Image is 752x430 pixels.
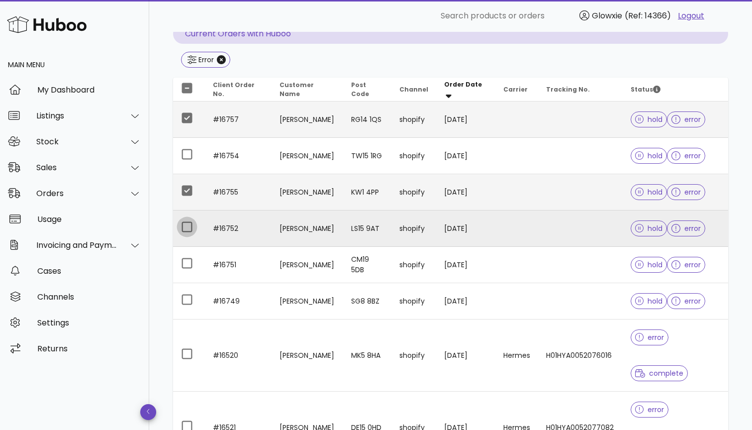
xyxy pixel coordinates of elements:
[635,116,663,123] span: hold
[272,320,344,392] td: [PERSON_NAME]
[635,370,683,377] span: complete
[272,138,344,174] td: [PERSON_NAME]
[7,14,87,35] img: Huboo Logo
[205,211,272,247] td: #16752
[671,225,701,232] span: error
[343,102,391,138] td: RG14 1QS
[343,174,391,211] td: KW1 4PP
[436,320,495,392] td: [DATE]
[391,174,436,211] td: shopify
[538,78,623,102] th: Tracking No.
[37,85,141,95] div: My Dashboard
[37,215,141,224] div: Usage
[272,102,344,138] td: [PERSON_NAME]
[391,247,436,283] td: shopify
[625,10,671,21] span: (Ref: 14366)
[635,406,664,413] span: error
[272,283,344,320] td: [PERSON_NAME]
[538,320,623,392] td: H01HYA0052076016
[671,116,701,123] span: error
[436,102,495,138] td: [DATE]
[671,261,701,268] span: error
[671,189,701,196] span: error
[217,55,226,64] button: Close
[678,10,704,22] a: Logout
[205,247,272,283] td: #16751
[635,152,663,159] span: hold
[36,163,117,172] div: Sales
[343,138,391,174] td: TW15 1RG
[196,55,214,65] div: Error
[436,138,495,174] td: [DATE]
[36,111,117,120] div: Listings
[343,247,391,283] td: CM19 5DB
[37,318,141,327] div: Settings
[391,78,436,102] th: Channel
[173,24,728,44] p: Current Orders with Huboo
[635,334,664,341] span: error
[205,102,272,138] td: #16757
[436,78,495,102] th: Order Date: Sorted descending. Activate to remove sorting.
[503,85,528,94] span: Carrier
[436,174,495,211] td: [DATE]
[36,137,117,146] div: Stock
[495,78,538,102] th: Carrier
[631,85,660,94] span: Status
[272,174,344,211] td: [PERSON_NAME]
[213,81,255,98] span: Client Order No.
[205,283,272,320] td: #16749
[37,266,141,276] div: Cases
[391,138,436,174] td: shopify
[280,81,314,98] span: Customer Name
[436,211,495,247] td: [DATE]
[205,78,272,102] th: Client Order No.
[399,85,428,94] span: Channel
[495,320,538,392] td: Hermes
[671,152,701,159] span: error
[272,247,344,283] td: [PERSON_NAME]
[436,247,495,283] td: [DATE]
[635,261,663,268] span: hold
[436,283,495,320] td: [DATE]
[37,344,141,353] div: Returns
[343,320,391,392] td: MK5 8HA
[671,298,701,305] span: error
[272,78,344,102] th: Customer Name
[343,211,391,247] td: LS15 9AT
[391,283,436,320] td: shopify
[205,138,272,174] td: #16754
[391,102,436,138] td: shopify
[592,10,622,21] span: Glowxie
[635,298,663,305] span: hold
[272,211,344,247] td: [PERSON_NAME]
[391,211,436,247] td: shopify
[205,174,272,211] td: #16755
[351,81,369,98] span: Post Code
[635,225,663,232] span: hold
[546,85,590,94] span: Tracking No.
[36,189,117,198] div: Orders
[36,240,117,250] div: Invoicing and Payments
[623,78,728,102] th: Status
[444,80,482,89] span: Order Date
[343,283,391,320] td: SG8 8BZ
[205,320,272,392] td: #16520
[635,189,663,196] span: hold
[37,292,141,302] div: Channels
[391,320,436,392] td: shopify
[343,78,391,102] th: Post Code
